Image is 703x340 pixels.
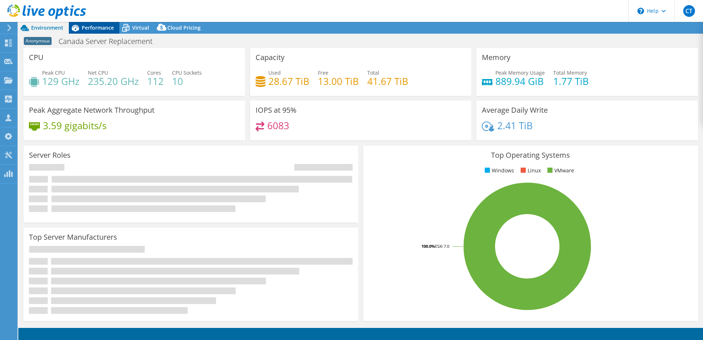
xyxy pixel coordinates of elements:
h4: 129 GHz [42,77,79,85]
span: Peak CPU [42,69,65,76]
span: Net CPU [88,69,108,76]
span: Environment [31,24,63,31]
h3: Top Server Manufacturers [29,233,117,241]
h4: 13.00 TiB [318,77,359,85]
h4: 3.59 gigabits/s [43,122,107,130]
span: Anonymous [24,37,52,45]
span: Total Memory [553,69,587,76]
span: Virtual [132,24,149,31]
span: CT [683,5,695,17]
h4: 6083 [267,122,289,130]
li: Windows [483,167,514,175]
h4: 112 [147,77,164,85]
span: Peak Memory Usage [495,69,545,76]
h1: Canada Server Replacement [55,37,164,45]
span: Total [367,69,379,76]
span: Cores [147,69,161,76]
h4: 2.41 TiB [497,122,533,130]
span: Used [268,69,281,76]
h4: 28.67 TiB [268,77,309,85]
span: Performance [82,24,114,31]
h3: IOPS at 95% [256,106,297,114]
h4: 889.94 GiB [495,77,545,85]
svg: \n [637,8,644,14]
tspan: 100.0% [421,243,435,249]
tspan: ESXi 7.0 [435,243,449,249]
span: Free [318,69,328,76]
h3: Top Operating Systems [369,151,692,159]
h4: 1.77 TiB [553,77,589,85]
h4: 10 [172,77,202,85]
h3: Average Daily Write [482,106,548,114]
span: Cloud Pricing [167,24,201,31]
h3: Peak Aggregate Network Throughput [29,106,155,114]
h3: Server Roles [29,151,71,159]
li: VMware [546,167,574,175]
h3: CPU [29,53,44,61]
h3: Memory [482,53,510,61]
li: Linux [519,167,541,175]
h3: Capacity [256,53,284,61]
h4: 235.20 GHz [88,77,139,85]
h4: 41.67 TiB [367,77,408,85]
span: CPU Sockets [172,69,202,76]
